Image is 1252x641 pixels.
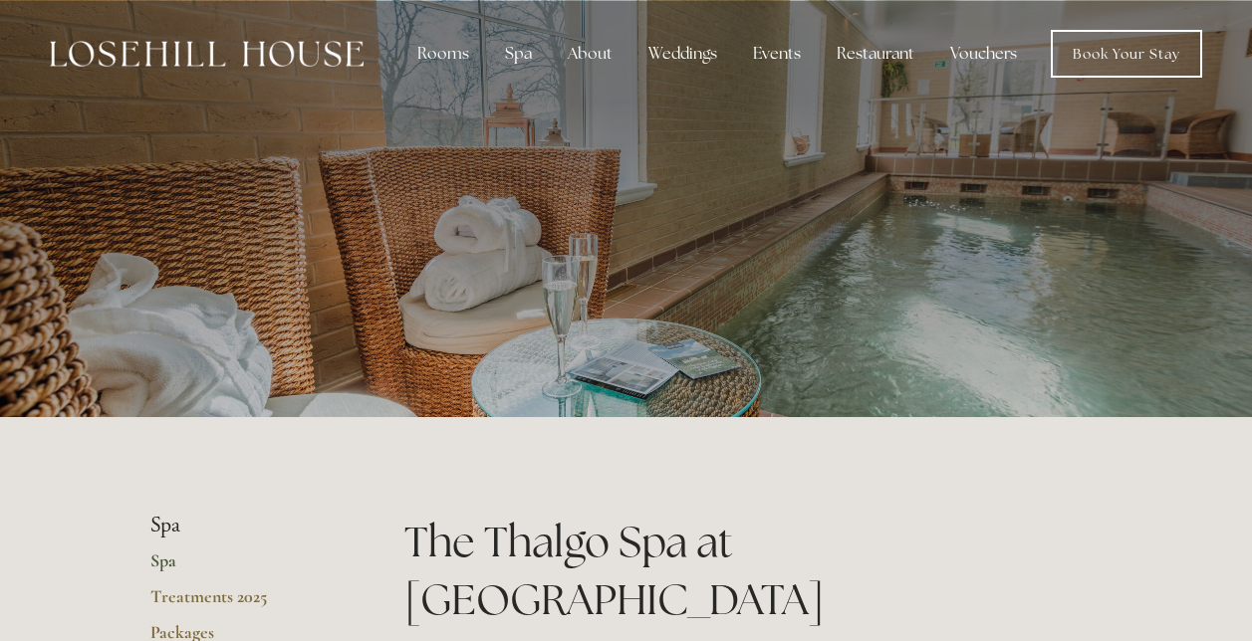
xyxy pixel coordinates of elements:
[401,34,485,74] div: Rooms
[150,549,341,585] a: Spa
[737,34,817,74] div: Events
[150,585,341,621] a: Treatments 2025
[489,34,548,74] div: Spa
[1051,30,1202,78] a: Book Your Stay
[50,41,364,67] img: Losehill House
[552,34,628,74] div: About
[934,34,1033,74] a: Vouchers
[821,34,930,74] div: Restaurant
[150,513,341,538] li: Spa
[632,34,733,74] div: Weddings
[404,513,1103,630] h1: The Thalgo Spa at [GEOGRAPHIC_DATA]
